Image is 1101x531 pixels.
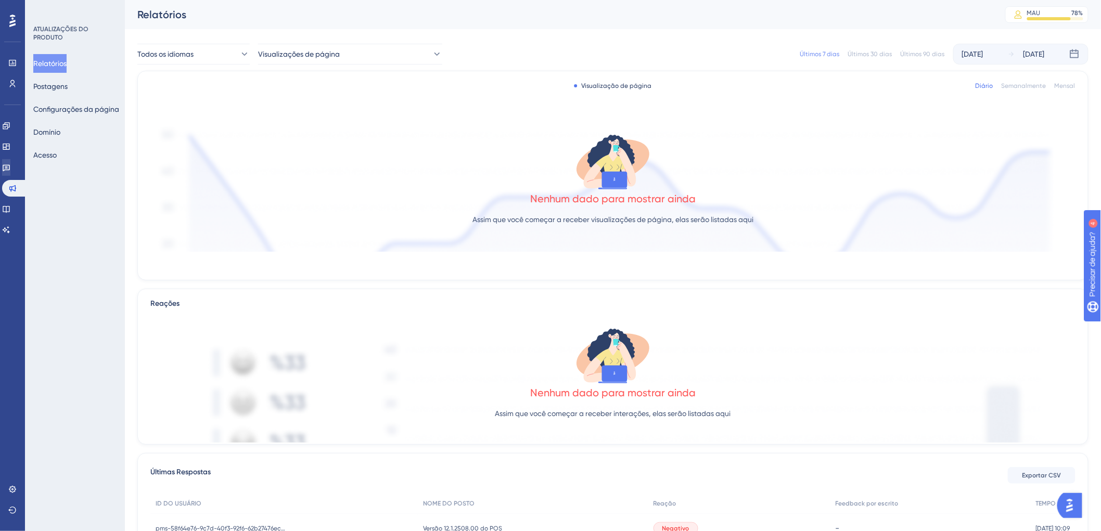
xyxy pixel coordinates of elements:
[33,146,57,164] button: Acesso
[33,25,88,41] font: ATUALIZAÇÕES DO PRODUTO
[150,299,180,308] font: Reações
[258,50,340,58] font: Visualizações de página
[33,105,119,113] font: Configurações da página
[530,192,696,205] font: Nenhum dado para mostrar ainda
[1079,9,1083,17] font: %
[530,386,696,399] font: Nenhum dado para mostrar ainda
[150,468,211,476] font: Últimas Respostas
[1057,490,1089,521] iframe: Iniciador do Assistente de IA do UserGuiding
[800,50,840,58] font: Últimos 7 dias
[901,50,945,58] font: Últimos 90 dias
[836,500,899,507] font: Feedback por escrito
[976,82,993,89] font: Diário
[137,8,186,21] font: Relatórios
[156,500,201,507] font: ID DO USUÁRIO
[654,500,676,507] font: Reação
[495,409,731,418] font: Assim que você começar a receber interações, elas serão listadas aqui
[582,82,652,89] font: Visualização de página
[33,82,68,90] font: Postagens
[33,123,60,141] button: Domínio
[24,5,89,12] font: Precisar de ajuda?
[1027,9,1041,17] font: MAU
[33,100,119,119] button: Configurações da página
[33,54,67,73] button: Relatórios
[33,151,57,159] font: Acesso
[33,128,60,136] font: Domínio
[1072,9,1079,17] font: 78
[1022,472,1061,479] font: Exportar CSV
[962,50,983,58] font: [DATE]
[97,6,100,12] font: 4
[1036,500,1056,507] font: TEMPO
[1002,82,1046,89] font: Semanalmente
[472,215,753,224] font: Assim que você começar a receber visualizações de página, elas serão listadas aqui
[137,50,194,58] font: Todos os idiomas
[423,500,475,507] font: NOME DO POSTO
[1008,467,1076,484] button: Exportar CSV
[33,77,68,96] button: Postagens
[258,44,442,64] button: Visualizações de página
[1023,50,1045,58] font: [DATE]
[137,44,250,64] button: Todos os idiomas
[1055,82,1076,89] font: Mensal
[848,50,892,58] font: Últimos 30 dias
[33,59,67,68] font: Relatórios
